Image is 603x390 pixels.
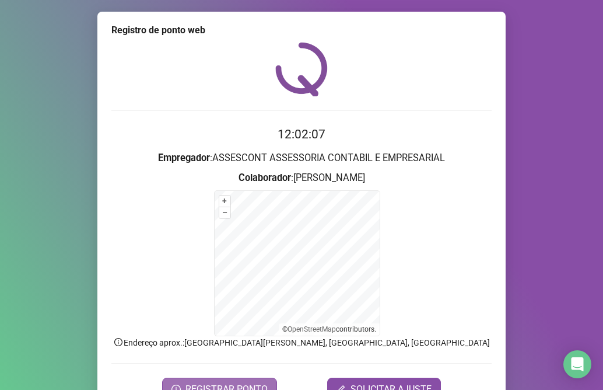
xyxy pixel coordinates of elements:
li: © contributors. [282,325,376,333]
button: + [219,196,230,207]
p: Endereço aprox. : [GEOGRAPHIC_DATA][PERSON_NAME], [GEOGRAPHIC_DATA], [GEOGRAPHIC_DATA] [111,336,492,349]
time: 12:02:07 [278,127,325,141]
h3: : [PERSON_NAME] [111,170,492,186]
img: QRPoint [275,42,328,96]
strong: Empregador [158,152,210,163]
div: Open Intercom Messenger [563,350,591,378]
strong: Colaborador [239,172,291,183]
button: – [219,207,230,218]
div: Registro de ponto web [111,23,492,37]
a: OpenStreetMap [288,325,336,333]
span: info-circle [113,337,124,347]
h3: : ASSESCONT ASSESSORIA CONTABIL E EMPRESARIAL [111,151,492,166]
